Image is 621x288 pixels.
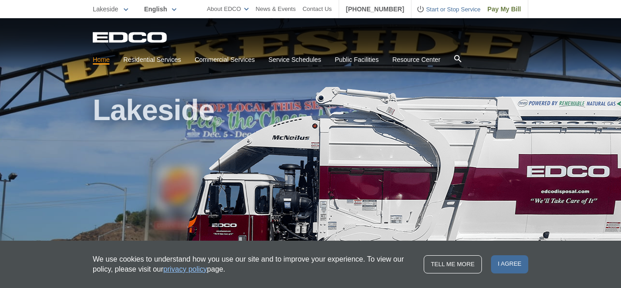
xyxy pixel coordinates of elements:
[255,4,295,14] a: News & Events
[207,4,249,14] a: About EDCO
[123,55,181,65] a: Residential Services
[487,4,521,14] span: Pay My Bill
[93,55,110,65] a: Home
[424,255,482,273] a: Tell me more
[491,255,528,273] span: I agree
[93,5,118,13] span: Lakeside
[93,254,415,274] p: We use cookies to understand how you use our site and to improve your experience. To view our pol...
[335,55,378,65] a: Public Facilities
[392,55,441,65] a: Resource Center
[137,2,183,16] span: English
[302,4,331,14] a: Contact Us
[93,32,168,43] a: EDCD logo. Return to the homepage.
[268,55,321,65] a: Service Schedules
[195,55,255,65] a: Commercial Services
[163,264,207,274] a: privacy policy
